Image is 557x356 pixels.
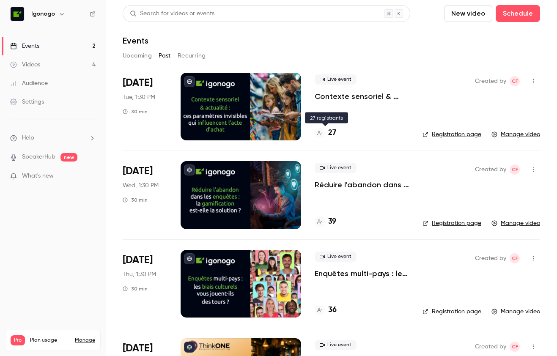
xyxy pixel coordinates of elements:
[123,49,152,63] button: Upcoming
[423,307,481,316] a: Registration page
[315,163,357,173] span: Live event
[10,98,44,106] div: Settings
[491,130,540,139] a: Manage video
[496,5,540,22] button: Schedule
[475,164,506,175] span: Created by
[10,79,48,88] div: Audience
[123,164,153,178] span: [DATE]
[315,91,409,101] a: Contexte sensoriel & actualité : ces paramètres invisibles qui influencent l’acte d’achat
[123,253,153,267] span: [DATE]
[123,285,148,292] div: 30 min
[30,337,70,344] span: Plan usage
[178,49,206,63] button: Recurring
[328,304,337,316] h4: 36
[423,130,481,139] a: Registration page
[315,340,357,350] span: Live event
[123,93,155,101] span: Tue, 1:30 PM
[123,73,167,140] div: Aug 26 Tue, 1:30 PM (Europe/Paris)
[22,153,55,162] a: SpeakerHub
[123,181,159,190] span: Wed, 1:30 PM
[475,342,506,352] span: Created by
[315,180,409,190] a: Réduire l'abandon dans les enquêtes en ligne : la gamification est-elle la solution ?
[510,164,520,175] span: Candice Francois
[123,108,148,115] div: 30 min
[315,127,336,139] a: 27
[123,197,148,203] div: 30 min
[328,216,336,227] h4: 39
[315,216,336,227] a: 39
[60,153,77,162] span: new
[510,342,520,352] span: Candice Francois
[159,49,171,63] button: Past
[123,36,148,46] h1: Events
[22,134,34,142] span: Help
[85,173,96,180] iframe: Noticeable Trigger
[475,253,506,263] span: Created by
[512,164,518,175] span: CF
[510,253,520,263] span: Candice Francois
[512,76,518,86] span: CF
[491,307,540,316] a: Manage video
[123,250,167,318] div: Jun 5 Thu, 1:30 PM (Europe/Paris)
[315,268,409,279] a: Enquêtes multi-pays : les biais culturels vous jouent-ils des tours ?
[512,342,518,352] span: CF
[10,60,40,69] div: Videos
[123,270,156,279] span: Thu, 1:30 PM
[130,9,214,18] div: Search for videos or events
[123,161,167,229] div: Jul 2 Wed, 1:30 PM (Europe/Paris)
[315,74,357,85] span: Live event
[31,10,55,18] h6: Igonogo
[11,7,24,21] img: Igonogo
[423,219,481,227] a: Registration page
[75,337,95,344] a: Manage
[315,252,357,262] span: Live event
[22,172,54,181] span: What's new
[10,134,96,142] li: help-dropdown-opener
[475,76,506,86] span: Created by
[123,76,153,90] span: [DATE]
[491,219,540,227] a: Manage video
[123,342,153,355] span: [DATE]
[328,127,336,139] h4: 27
[10,42,39,50] div: Events
[444,5,492,22] button: New video
[315,304,337,316] a: 36
[512,253,518,263] span: CF
[11,335,25,345] span: Pro
[510,76,520,86] span: Candice Francois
